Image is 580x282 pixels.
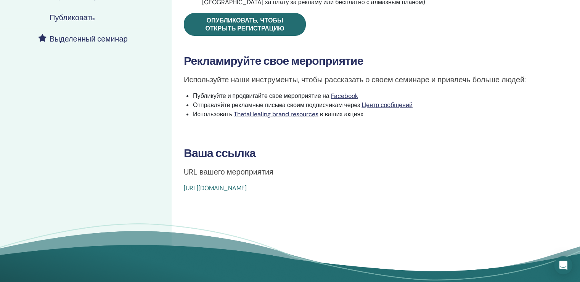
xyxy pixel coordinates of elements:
[331,92,358,100] a: Facebook
[184,184,247,192] a: [URL][DOMAIN_NAME]
[193,91,546,101] li: Публикуйте и продвигайте свое мероприятие на
[184,54,546,68] h3: Рекламируйте свое мероприятие
[206,16,284,32] span: Опубликовать, чтобы открыть регистрацию
[184,74,546,85] p: Используйте наши инструменты, чтобы рассказать о своем семинаре и привлечь больше людей:
[234,110,318,118] a: ThetaHealing brand resources
[193,110,546,119] li: Использовать в ваших акциях
[184,166,546,178] p: URL вашего мероприятия
[184,13,306,36] a: Опубликовать, чтобы открыть регистрацию
[193,101,546,110] li: Отправляйте рекламные письма своим подписчикам через
[50,34,128,43] h4: Выделенный семинар
[184,146,546,160] h3: Ваша ссылка
[50,13,95,22] h4: Публиковать
[361,101,413,109] a: Центр сообщений
[554,256,572,274] div: Open Intercom Messenger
